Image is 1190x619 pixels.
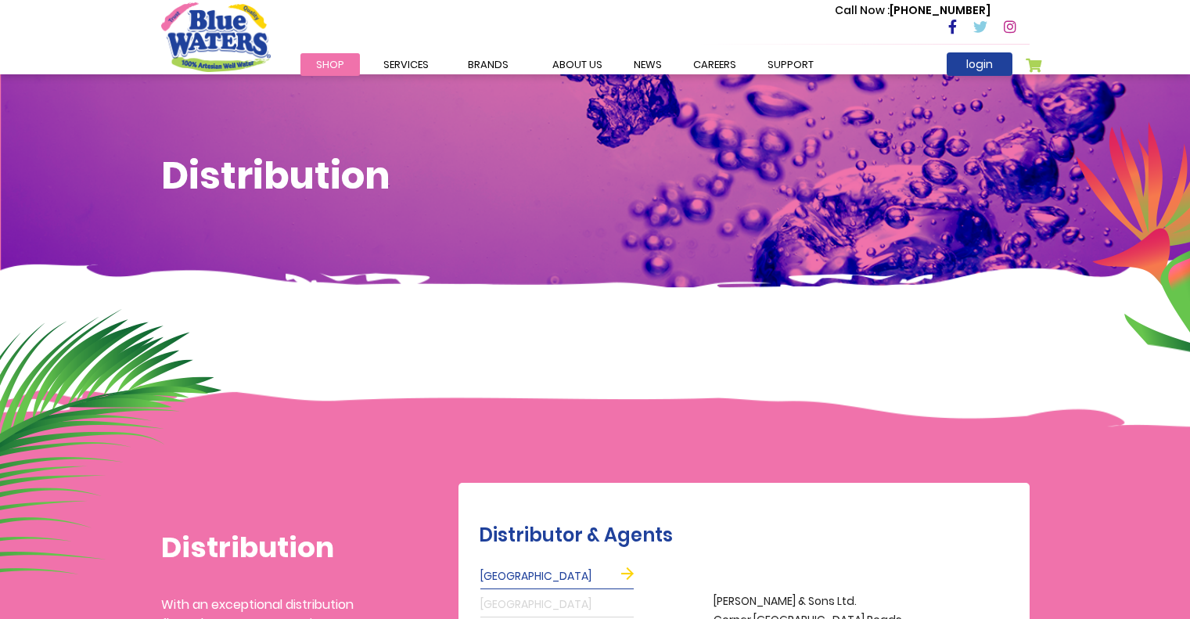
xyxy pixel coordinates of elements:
a: [GEOGRAPHIC_DATA] [480,592,634,617]
a: [GEOGRAPHIC_DATA] [480,564,634,589]
a: support [752,53,829,76]
span: Brands [468,57,509,72]
a: store logo [161,2,271,71]
span: Call Now : [835,2,890,18]
a: about us [537,53,618,76]
a: News [618,53,678,76]
a: Shop [300,53,360,76]
h2: Distributor & Agents [479,524,1022,547]
p: [PHONE_NUMBER] [835,2,990,19]
h1: Distribution [161,531,361,564]
h1: Distribution [161,153,1030,199]
span: Shop [316,57,344,72]
a: careers [678,53,752,76]
a: Services [368,53,444,76]
a: login [947,52,1012,76]
span: Services [383,57,429,72]
a: Brands [452,53,524,76]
